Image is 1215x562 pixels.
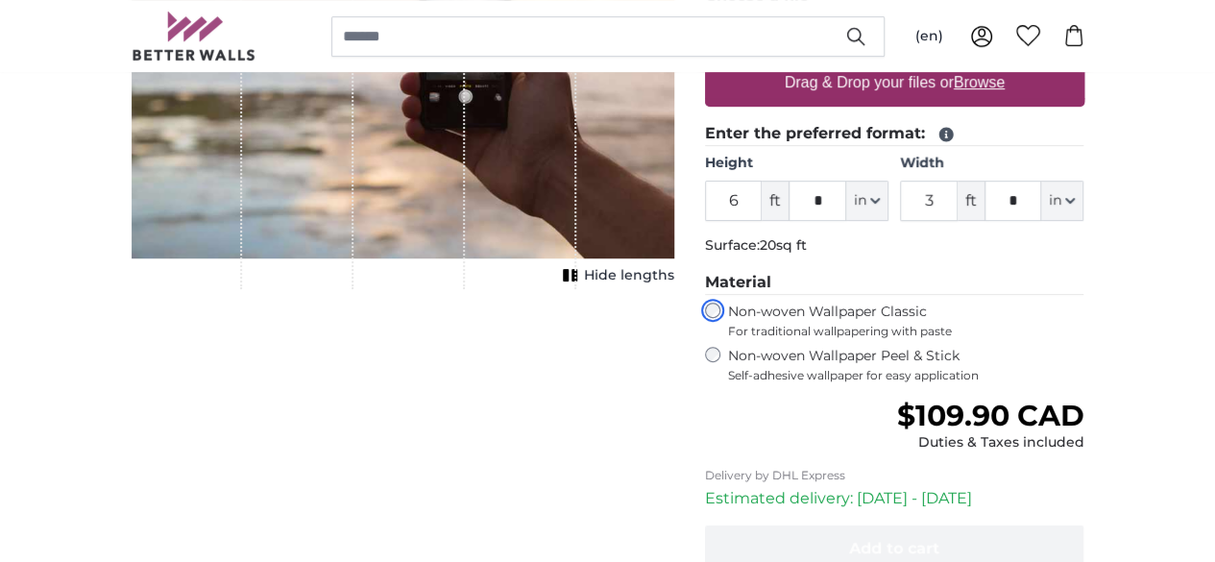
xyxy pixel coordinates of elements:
p: Estimated delivery: [DATE] - [DATE] [705,487,1084,510]
span: For traditional wallpapering with paste [728,324,1084,339]
label: Non-woven Wallpaper Classic [728,303,1084,339]
img: Betterwalls [132,12,256,61]
button: in [846,181,888,221]
span: Add to cart [849,539,939,557]
p: Surface: [705,236,1084,256]
span: in [854,191,866,210]
label: Width [900,154,1083,173]
span: in [1049,191,1061,210]
span: $109.90 CAD [896,398,1083,433]
label: Height [705,154,888,173]
span: 20sq ft [760,236,807,254]
span: ft [762,181,789,221]
button: (en) [900,19,959,54]
span: Self-adhesive wallpaper for easy application [728,368,1084,383]
legend: Material [705,271,1084,295]
button: in [1041,181,1083,221]
span: ft [958,181,984,221]
div: Duties & Taxes included [896,433,1083,452]
label: Drag & Drop your files or [776,63,1011,102]
legend: Enter the preferred format: [705,122,1084,146]
p: Delivery by DHL Express [705,468,1084,483]
label: Non-woven Wallpaper Peel & Stick [728,347,1084,383]
u: Browse [954,74,1005,90]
